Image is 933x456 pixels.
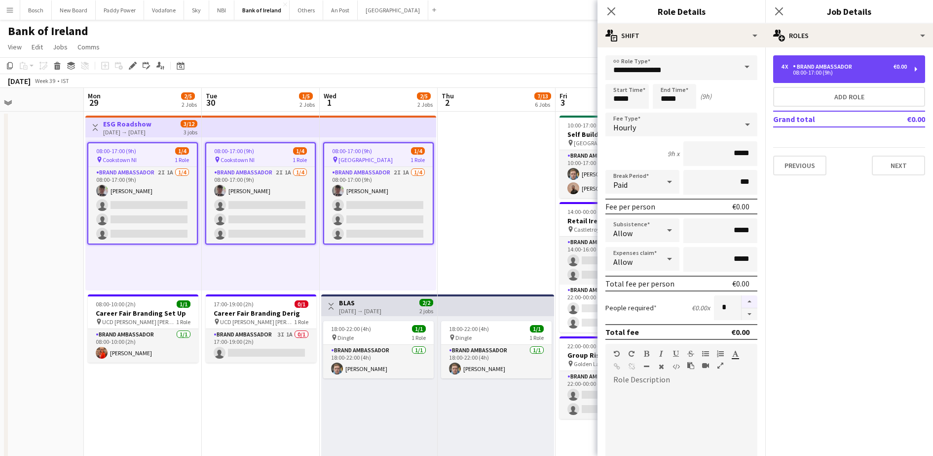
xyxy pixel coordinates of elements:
[668,149,679,158] div: 9h x
[643,350,650,358] button: Bold
[290,0,323,20] button: Others
[613,123,636,132] span: Hourly
[33,77,57,84] span: Week 39
[441,321,552,378] app-job-card: 18:00-22:00 (4h)1/1 Dingle1 RoleBrand Ambassador1/118:00-22:00 (4h)[PERSON_NAME]
[605,303,657,312] label: People required
[234,0,290,20] button: Bank of Ireland
[560,130,670,139] h3: Self Build (Driver Needed)
[88,294,198,363] app-job-card: 08:00-10:00 (2h)1/1Career Fair Branding Set Up UCD [PERSON_NAME] [PERSON_NAME]1 RoleBrand Ambassa...
[74,41,104,53] a: Comms
[412,325,426,332] span: 1/1
[323,0,358,20] button: An Post
[96,300,136,308] span: 08:00-10:00 (2h)
[206,294,316,363] app-job-card: 17:00-19:00 (2h)0/1Career Fair Branding Derig UCD [PERSON_NAME] [PERSON_NAME]1 RoleBrand Ambassad...
[206,309,316,318] h3: Career Fair Branding Derig
[323,345,434,378] app-card-role: Brand Ambassador1/118:00-22:00 (4h)[PERSON_NAME]
[322,97,336,108] span: 1
[61,77,69,84] div: IST
[613,180,628,190] span: Paid
[419,299,433,306] span: 2/2
[184,0,209,20] button: Sky
[331,325,371,332] span: 18:00-22:00 (4h)
[558,97,567,108] span: 3
[442,91,454,100] span: Thu
[574,360,606,368] span: Golden Lane
[293,147,307,155] span: 1/4
[206,167,315,244] app-card-role: Brand Ambassador2I1A1/408:00-17:00 (9h)[PERSON_NAME]
[717,350,724,358] button: Ordered List
[643,363,650,371] button: Horizontal Line
[294,318,308,326] span: 1 Role
[560,336,670,419] div: 22:00-00:00 (2h) (Sat)0/2Group Risk Group Rec Golden Lane1 RoleBrand Ambassador1A0/222:00-00:00 (2h)
[182,101,197,108] div: 2 Jobs
[441,345,552,378] app-card-role: Brand Ambassador1/118:00-22:00 (4h)[PERSON_NAME]
[742,308,757,321] button: Decrease
[20,0,52,20] button: Bosch
[299,92,313,100] span: 1/5
[339,307,381,315] div: [DATE] → [DATE]
[206,91,217,100] span: Tue
[560,116,670,198] app-job-card: 10:00-17:00 (7h)2/2Self Build (Driver Needed) [GEOGRAPHIC_DATA]1 RoleBrand Ambassador2/210:00-17:...
[28,41,47,53] a: Edit
[672,350,679,358] button: Underline
[605,327,639,337] div: Total fee
[529,334,544,341] span: 1 Role
[687,350,694,358] button: Strikethrough
[87,142,198,245] div: 08:00-17:00 (9h)1/4 Cookstown NI1 RoleBrand Ambassador2I1A1/408:00-17:00 (9h)[PERSON_NAME]
[53,42,68,51] span: Jobs
[535,101,551,108] div: 6 Jobs
[560,91,567,100] span: Fri
[574,226,645,233] span: Castletroy [GEOGRAPHIC_DATA]
[209,0,234,20] button: NBI
[658,363,665,371] button: Clear Formatting
[702,350,709,358] button: Unordered List
[455,334,472,341] span: Dingle
[88,309,198,318] h3: Career Fair Branding Set Up
[560,237,670,285] app-card-role: Brand Ambassador3I1A0/214:00-16:00 (2h)
[560,371,670,419] app-card-role: Brand Ambassador1A0/222:00-00:00 (2h)
[214,147,254,155] span: 08:00-17:00 (9h)
[323,142,434,245] app-job-card: 08:00-17:00 (9h)1/4 [GEOGRAPHIC_DATA]1 RoleBrand Ambassador2I1A1/408:00-17:00 (9h)[PERSON_NAME]
[560,150,670,198] app-card-role: Brand Ambassador2/210:00-17:00 (7h)[PERSON_NAME][PERSON_NAME]
[560,202,670,332] app-job-card: 14:00-00:00 (10h) (Sat)0/4Retail Ire South (overnight) Castletroy [GEOGRAPHIC_DATA]2 RolesBrand A...
[144,0,184,20] button: Vodafone
[560,216,670,225] h3: Retail Ire South (overnight)
[687,362,694,370] button: Paste as plain text
[177,300,190,308] span: 1/1
[96,0,144,20] button: Paddy Power
[534,92,551,100] span: 7/13
[221,156,255,164] span: Cookstown NI
[181,92,195,100] span: 2/5
[417,101,433,108] div: 2 Jobs
[700,92,711,101] div: (9h)
[765,24,933,47] div: Roles
[658,350,665,358] button: Italic
[176,318,190,326] span: 1 Role
[765,5,933,18] h3: Job Details
[781,63,793,70] div: 4 x
[605,202,655,211] div: Fee per person
[560,285,670,332] app-card-role: Brand Ambassador2I1A0/222:00-00:00 (2h)
[8,42,22,51] span: View
[88,329,198,363] app-card-role: Brand Ambassador1/108:00-10:00 (2h)[PERSON_NAME]
[672,363,679,371] button: HTML Code
[411,156,425,164] span: 1 Role
[773,87,925,107] button: Add role
[175,147,189,155] span: 1/4
[299,101,315,108] div: 2 Jobs
[894,63,907,70] div: €0.00
[567,122,607,129] span: 10:00-17:00 (7h)
[567,208,624,215] span: 14:00-00:00 (10h) (Sat)
[731,327,749,337] div: €0.00
[773,111,878,127] td: Grand total
[597,24,765,47] div: Shift
[102,318,176,326] span: UCD [PERSON_NAME] [PERSON_NAME]
[338,156,393,164] span: [GEOGRAPHIC_DATA]
[358,0,428,20] button: [GEOGRAPHIC_DATA]
[4,41,26,53] a: View
[184,127,197,136] div: 3 jobs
